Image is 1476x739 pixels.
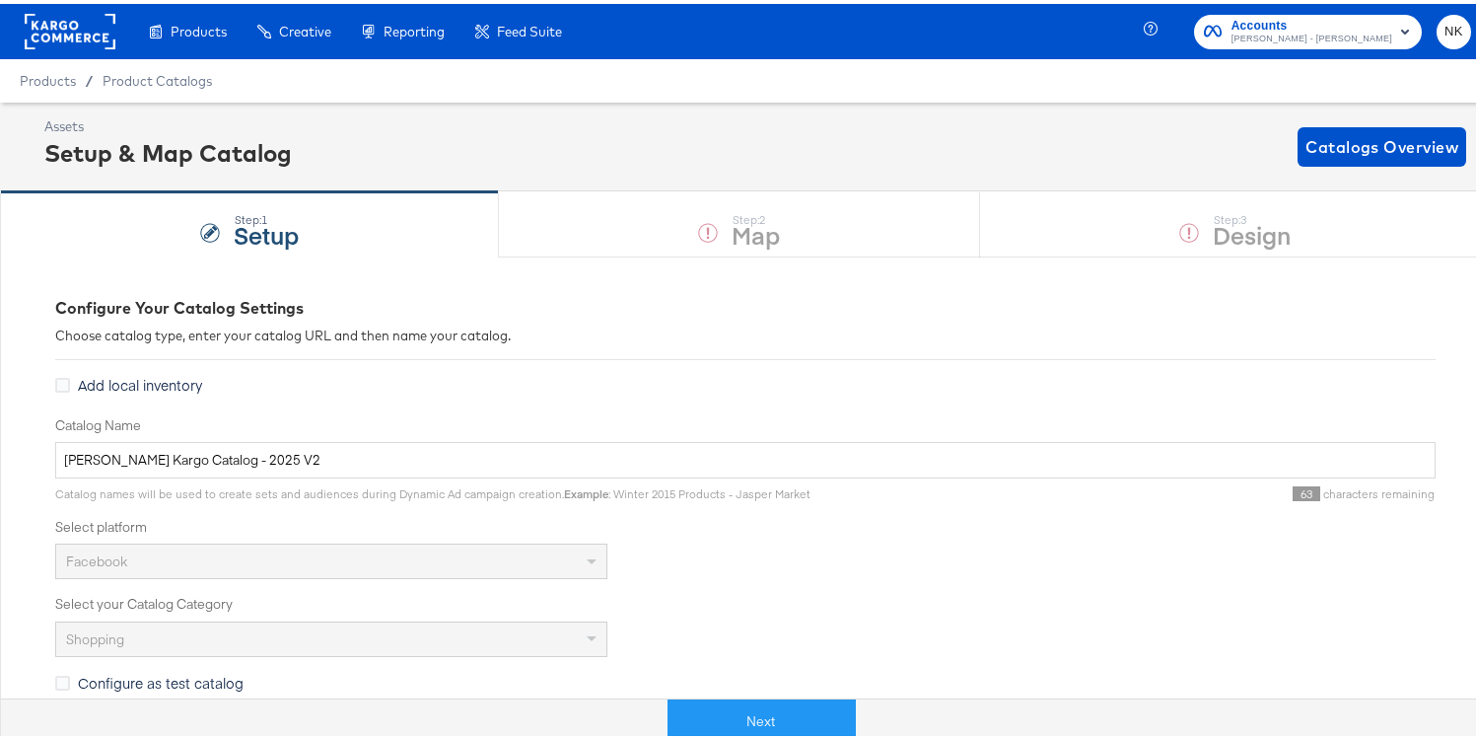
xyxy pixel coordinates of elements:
[55,514,1436,533] label: Select platform
[44,113,292,132] div: Assets
[1298,123,1466,163] button: Catalogs Overview
[1444,17,1463,39] span: NK
[235,214,300,247] strong: Setup
[171,20,227,36] span: Products
[1305,129,1458,157] span: Catalogs Overview
[78,669,244,689] span: Configure as test catalog
[55,323,1436,341] div: Choose catalog type, enter your catalog URL and then name your catalog.
[55,482,810,497] span: Catalog names will be used to create sets and audiences during Dynamic Ad campaign creation. : Wi...
[1231,12,1392,33] span: Accounts
[76,69,103,85] span: /
[55,293,1436,316] div: Configure Your Catalog Settings
[1293,482,1320,497] span: 63
[564,482,608,497] strong: Example
[1194,11,1422,45] button: Accounts[PERSON_NAME] - [PERSON_NAME]
[103,69,212,85] a: Product Catalogs
[279,20,331,36] span: Creative
[1231,28,1392,43] span: [PERSON_NAME] - [PERSON_NAME]
[55,591,1436,610] label: Select your Catalog Category
[497,20,562,36] span: Feed Suite
[810,482,1436,498] div: characters remaining
[55,412,1436,431] label: Catalog Name
[20,69,76,85] span: Products
[44,132,292,166] div: Setup & Map Catalog
[1437,11,1471,45] button: NK
[235,209,300,223] div: Step: 1
[384,20,445,36] span: Reporting
[78,371,202,391] span: Add local inventory
[66,627,124,644] span: Shopping
[55,438,1436,475] input: Name your catalog e.g. My Dynamic Product Catalog
[66,549,127,566] span: Facebook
